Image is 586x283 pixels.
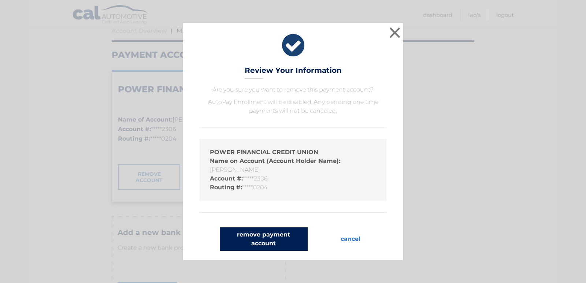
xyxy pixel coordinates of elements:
strong: Name on Account (Account Holder Name): [210,157,340,164]
h3: Review Your Information [245,66,342,79]
p: AutoPay Enrollment will be disabled. Any pending one time payments will not be canceled. [200,98,386,115]
button: remove payment account [220,227,308,251]
li: [PERSON_NAME] [210,157,376,174]
button: cancel [335,227,366,251]
strong: Account #: [210,175,243,182]
strong: POWER FINANCIAL CREDIT UNION [210,149,318,156]
button: × [387,25,402,40]
p: Are you sure you want to remove this payment account? [200,85,386,94]
strong: Routing #: [210,184,242,191]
